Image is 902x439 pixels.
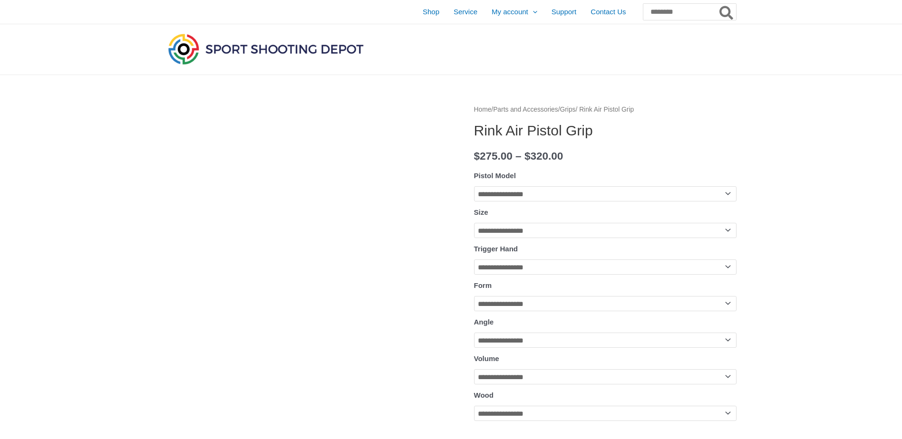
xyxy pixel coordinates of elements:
label: Form [474,281,492,289]
label: Pistol Model [474,172,516,180]
span: – [515,150,522,162]
label: Size [474,208,488,216]
button: Search [718,4,736,20]
label: Volume [474,354,499,363]
bdi: 275.00 [474,150,513,162]
label: Angle [474,318,494,326]
a: Grips [560,106,576,113]
h1: Rink Air Pistol Grip [474,122,737,139]
span: $ [474,150,480,162]
label: Trigger Hand [474,245,518,253]
span: $ [524,150,531,162]
label: Wood [474,391,494,399]
nav: Breadcrumb [474,104,737,116]
bdi: 320.00 [524,150,563,162]
a: Home [474,106,492,113]
a: Parts and Accessories [493,106,558,113]
img: Sport Shooting Depot [166,31,366,67]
